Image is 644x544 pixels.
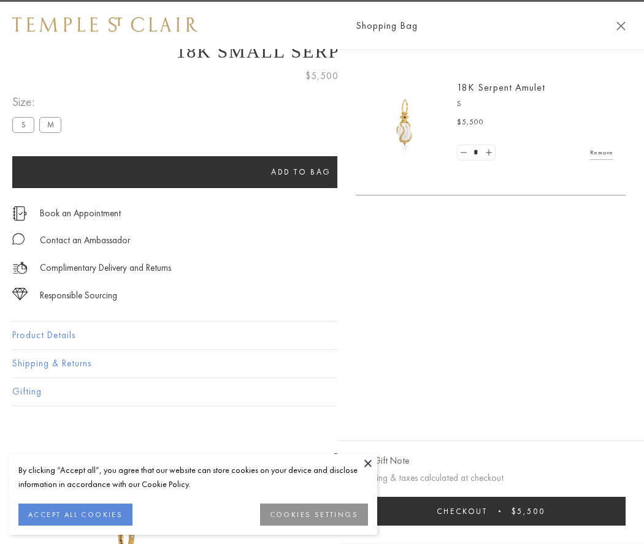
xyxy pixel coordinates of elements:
button: Product Details [12,322,632,349]
span: Size: [12,92,66,112]
button: Close Shopping Bag [616,21,626,31]
span: $5,500 [457,116,484,129]
img: P51836-E11SERPPV [368,86,442,159]
img: icon_sourcing.svg [12,288,28,300]
h1: 18K Small Serpent Amulet [12,41,632,62]
button: Add Gift Note [356,453,409,469]
button: Gifting [12,378,632,406]
button: Shipping & Returns [12,350,632,377]
h3: You May Also Like [31,450,613,469]
label: M [39,117,61,132]
img: icon_delivery.svg [12,260,28,276]
span: Checkout [437,506,488,516]
a: Book an Appointment [40,206,121,220]
img: MessageIcon-01_2.svg [12,233,25,245]
a: Set quantity to 0 [458,145,470,161]
button: COOKIES SETTINGS [260,504,368,526]
span: $5,500 [512,506,545,516]
a: Set quantity to 2 [482,145,494,161]
span: Add to bag [271,167,331,177]
a: 18K Serpent Amulet [457,81,545,94]
div: Contact an Ambassador [40,233,130,248]
button: ACCEPT ALL COOKIES [18,504,132,526]
button: Add to bag [12,156,590,188]
img: Temple St. Clair [12,17,197,32]
p: S [457,98,613,110]
label: S [12,117,34,132]
img: icon_appointment.svg [12,206,27,221]
span: $5,500 [305,68,339,84]
p: Complimentary Delivery and Returns [40,260,171,276]
a: Remove [590,146,613,159]
button: Checkout $5,500 [356,497,626,526]
div: By clicking “Accept all”, you agree that our website can store cookies on your device and disclos... [18,463,368,491]
p: Shipping & taxes calculated at checkout [356,470,626,486]
span: Shopping Bag [356,18,418,34]
div: Responsible Sourcing [40,288,117,303]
